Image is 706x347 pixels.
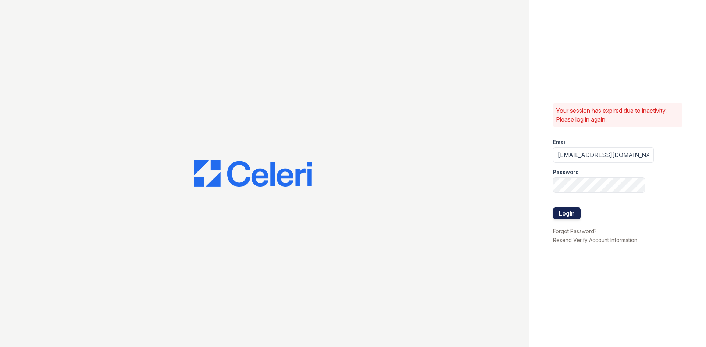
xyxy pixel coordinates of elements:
[553,207,581,219] button: Login
[553,138,567,146] label: Email
[556,106,680,124] p: Your session has expired due to inactivity. Please log in again.
[553,169,579,176] label: Password
[553,228,597,234] a: Forgot Password?
[553,237,637,243] a: Resend Verify Account Information
[194,160,312,187] img: CE_Logo_Blue-a8612792a0a2168367f1c8372b55b34899dd931a85d93a1a3d3e32e68fde9ad4.png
